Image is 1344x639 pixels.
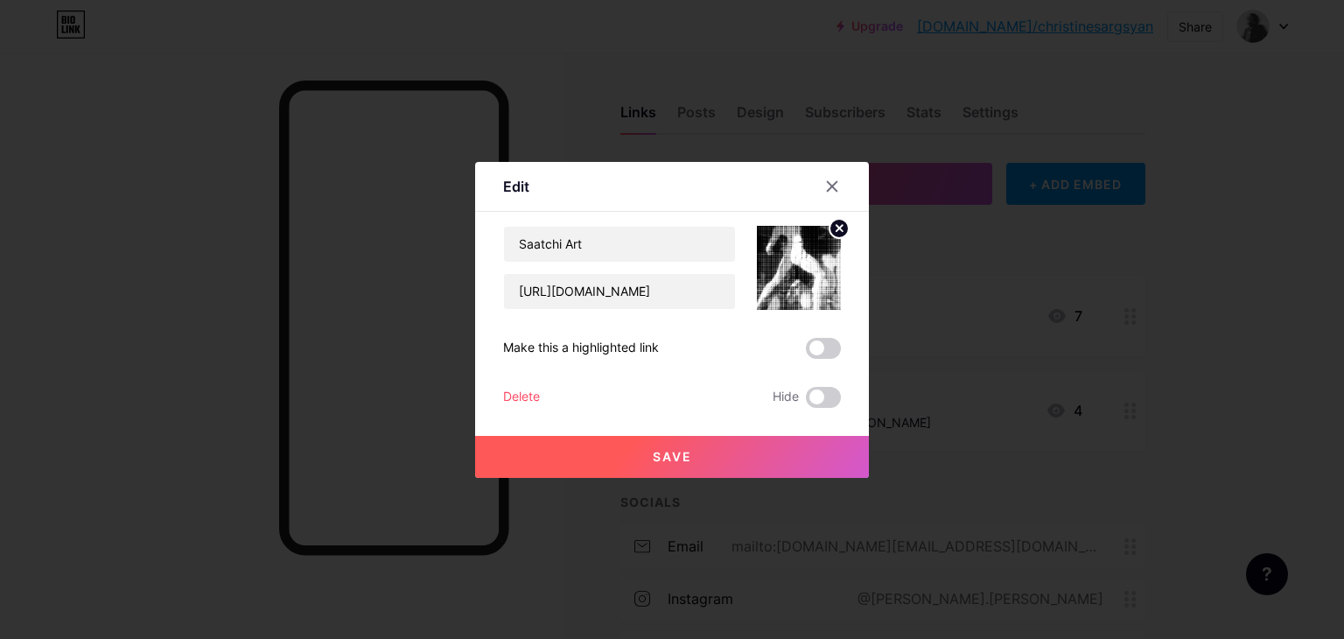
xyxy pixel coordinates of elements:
[653,449,692,464] span: Save
[475,436,869,478] button: Save
[503,387,540,408] div: Delete
[503,176,529,197] div: Edit
[504,227,735,262] input: Title
[757,226,841,310] img: link_thumbnail
[503,338,659,359] div: Make this a highlighted link
[773,387,799,408] span: Hide
[504,274,735,309] input: URL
